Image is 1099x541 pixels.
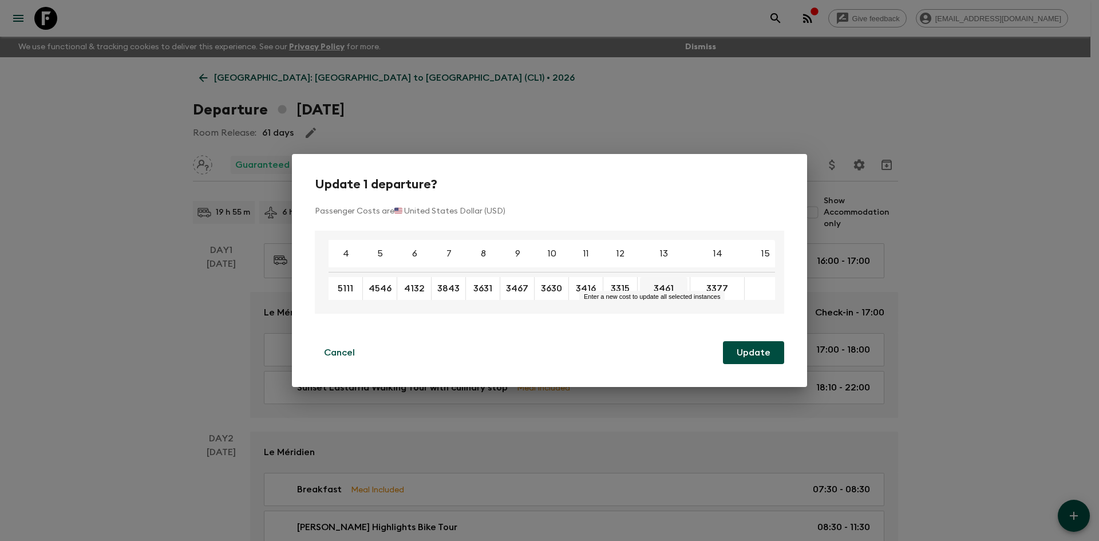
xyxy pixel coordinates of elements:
[324,346,355,360] p: Cancel
[377,247,383,260] p: 5
[660,247,668,260] p: 13
[713,247,722,260] p: 14
[481,247,486,260] p: 8
[343,247,349,260] p: 4
[745,277,786,300] div: Enter a new cost to update all selected instances
[500,277,535,300] div: Enter a new cost to update all selected instances
[315,341,364,364] button: Cancel
[466,277,500,300] div: Enter a new cost to update all selected instances
[363,277,397,300] div: Enter a new cost to update all selected instances
[690,277,745,300] div: Enter a new cost to update all selected instances
[640,277,687,300] button: 3461
[397,277,432,300] div: Enter a new cost to update all selected instances
[583,247,589,260] p: 11
[569,277,603,300] div: Enter a new cost to update all selected instances
[329,277,363,300] div: Enter a new cost to update all selected instances
[548,247,556,260] p: 10
[761,247,770,260] p: 15
[412,247,417,260] p: 6
[723,341,784,364] button: Update
[446,247,452,260] p: 7
[315,206,784,217] p: Passenger Costs are 🇺🇸 United States Dollar (USD)
[535,277,569,300] div: Enter a new cost to update all selected instances
[616,247,624,260] p: 12
[638,277,690,300] div: Enter a new cost to update all selected instances
[603,277,638,300] div: Enter a new cost to update all selected instances
[315,177,784,192] h2: Update 1 departure?
[515,247,520,260] p: 9
[693,277,742,300] button: 3377
[432,277,466,300] div: Enter a new cost to update all selected instances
